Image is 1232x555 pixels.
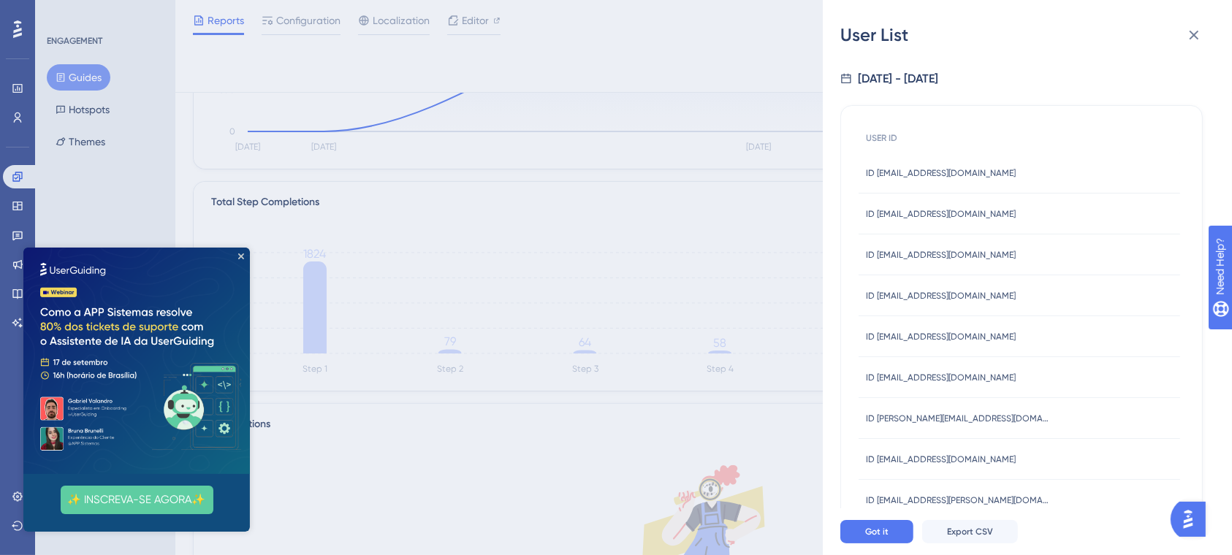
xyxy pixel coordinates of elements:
span: ID [EMAIL_ADDRESS][PERSON_NAME][DOMAIN_NAME] [866,494,1049,506]
span: ID [PERSON_NAME][EMAIL_ADDRESS][DOMAIN_NAME] [866,413,1049,424]
button: ✨ INSCREVA-SE AGORA✨ [37,238,190,267]
div: User List [840,23,1214,47]
span: ID [EMAIL_ADDRESS][DOMAIN_NAME] [866,249,1016,261]
span: ID [EMAIL_ADDRESS][DOMAIN_NAME] [866,290,1016,302]
button: Export CSV [922,520,1018,543]
div: Close Preview [215,6,221,12]
span: USER ID [866,132,897,144]
span: ID [EMAIL_ADDRESS][DOMAIN_NAME] [866,331,1016,342]
iframe: UserGuiding AI Assistant Launcher [1171,497,1214,541]
span: ID [EMAIL_ADDRESS][DOMAIN_NAME] [866,372,1016,383]
span: Export CSV [947,526,993,537]
span: Got it [865,526,889,537]
span: ID [EMAIL_ADDRESS][DOMAIN_NAME] [866,208,1016,220]
div: [DATE] - [DATE] [858,70,938,88]
span: ID [EMAIL_ADDRESS][DOMAIN_NAME] [866,167,1016,179]
span: ID [EMAIL_ADDRESS][DOMAIN_NAME] [866,453,1016,465]
button: Got it [840,520,913,543]
span: Need Help? [34,4,91,21]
